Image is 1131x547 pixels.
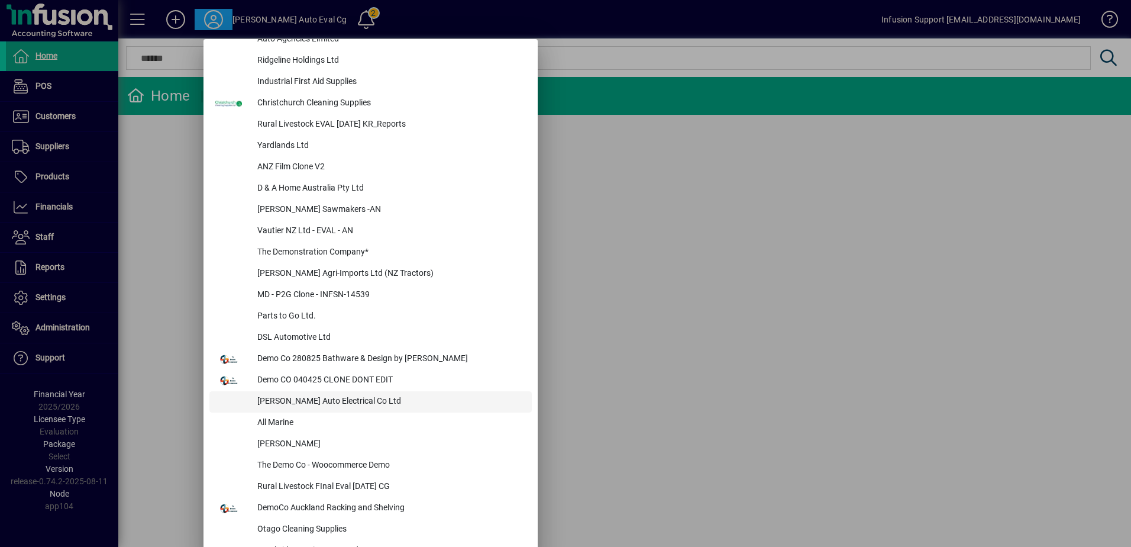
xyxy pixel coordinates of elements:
[248,434,532,455] div: [PERSON_NAME]
[248,242,532,263] div: The Demonstration Company*
[209,477,532,498] button: Rural Livestock FInal Eval [DATE] CG
[248,498,532,519] div: DemoCo Auckland Racking and Shelving
[248,349,532,370] div: Demo Co 280825 Bathware & Design by [PERSON_NAME]
[248,391,532,413] div: [PERSON_NAME] Auto Electrical Co Ltd
[209,391,532,413] button: [PERSON_NAME] Auto Electrical Co Ltd
[209,242,532,263] button: The Demonstration Company*
[209,434,532,455] button: [PERSON_NAME]
[248,306,532,327] div: Parts to Go Ltd.
[248,519,532,540] div: Otago Cleaning Supplies
[209,370,532,391] button: Demo CO 040425 CLONE DONT EDIT
[209,306,532,327] button: Parts to Go Ltd.
[248,114,532,136] div: Rural Livestock EVAL [DATE] KR_Reports
[209,178,532,200] button: D & A Home Australia Pty Ltd
[209,157,532,178] button: ANZ Film Clone V2
[248,29,532,50] div: Auto Agencies Limited
[248,93,532,114] div: Christchurch Cleaning Supplies
[248,370,532,391] div: Demo CO 040425 CLONE DONT EDIT
[248,413,532,434] div: All Marine
[248,455,532,477] div: The Demo Co - Woocommerce Demo
[209,498,532,519] button: DemoCo Auckland Racking and Shelving
[248,263,532,285] div: [PERSON_NAME] Agri-Imports Ltd (NZ Tractors)
[209,114,532,136] button: Rural Livestock EVAL [DATE] KR_Reports
[209,285,532,306] button: MD - P2G Clone - INFSN-14539
[248,72,532,93] div: Industrial First Aid Supplies
[248,50,532,72] div: Ridgeline Holdings Ltd
[248,178,532,200] div: D & A Home Australia Pty Ltd
[209,136,532,157] button: Yardlands Ltd
[209,93,532,114] button: Christchurch Cleaning Supplies
[209,200,532,221] button: [PERSON_NAME] Sawmakers -AN
[209,519,532,540] button: Otago Cleaning Supplies
[209,263,532,285] button: [PERSON_NAME] Agri-Imports Ltd (NZ Tractors)
[209,72,532,93] button: Industrial First Aid Supplies
[248,221,532,242] div: Vautier NZ Ltd - EVAL - AN
[248,327,532,349] div: DSL Automotive Ltd
[209,50,532,72] button: Ridgeline Holdings Ltd
[209,327,532,349] button: DSL Automotive Ltd
[209,349,532,370] button: Demo Co 280825 Bathware & Design by [PERSON_NAME]
[248,157,532,178] div: ANZ Film Clone V2
[248,136,532,157] div: Yardlands Ltd
[209,221,532,242] button: Vautier NZ Ltd - EVAL - AN
[209,455,532,477] button: The Demo Co - Woocommerce Demo
[248,477,532,498] div: Rural Livestock FInal Eval [DATE] CG
[209,29,532,50] button: Auto Agencies Limited
[248,285,532,306] div: MD - P2G Clone - INFSN-14539
[248,200,532,221] div: [PERSON_NAME] Sawmakers -AN
[209,413,532,434] button: All Marine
